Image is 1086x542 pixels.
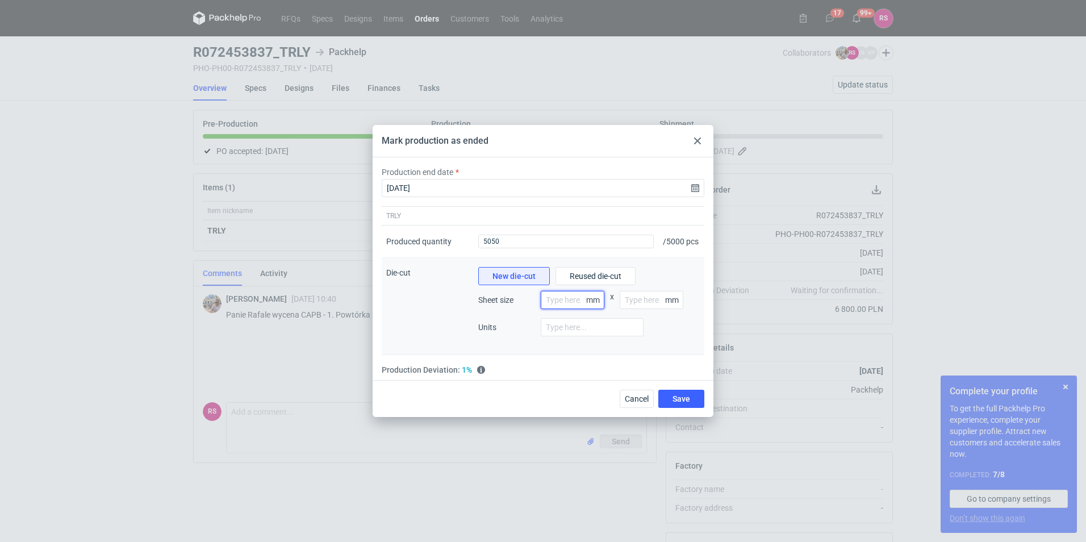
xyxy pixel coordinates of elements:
button: Reused die-cut [555,267,636,285]
span: Reused die-cut [570,272,621,280]
span: TRLY [386,211,401,220]
span: New die-cut [492,272,536,280]
span: Units [478,322,535,333]
span: Sheet size [478,294,535,306]
button: Cancel [620,390,654,408]
span: x [610,291,614,318]
div: Production Deviation: [382,364,704,376]
div: Produced quantity [386,236,452,247]
span: Save [673,395,690,403]
input: Type here... [541,291,604,309]
input: Type here... [541,318,644,336]
button: New die-cut [478,267,550,285]
div: / 5000 pcs [658,226,704,258]
label: Production end date [382,166,453,178]
span: Excellent [462,364,472,376]
p: mm [586,295,604,305]
div: Mark production as ended [382,135,488,147]
span: Cancel [625,395,649,403]
input: Type here... [620,291,683,309]
button: Save [658,390,704,408]
p: mm [665,295,683,305]
div: Die-cut [382,258,474,355]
